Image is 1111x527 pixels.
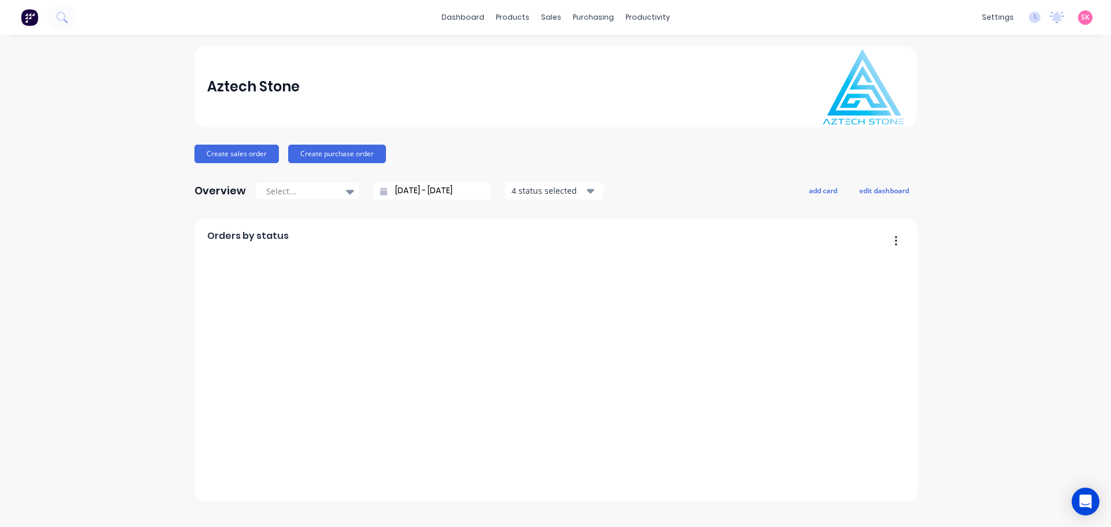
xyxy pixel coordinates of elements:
[207,75,300,98] div: Aztech Stone
[288,145,386,163] button: Create purchase order
[194,179,246,202] div: Overview
[512,185,584,197] div: 4 status selected
[823,49,904,124] img: Aztech Stone
[620,9,676,26] div: productivity
[490,9,535,26] div: products
[1081,12,1090,23] span: SK
[194,145,279,163] button: Create sales order
[976,9,1020,26] div: settings
[21,9,38,26] img: Factory
[801,183,845,198] button: add card
[567,9,620,26] div: purchasing
[207,229,289,243] span: Orders by status
[436,9,490,26] a: dashboard
[505,182,604,200] button: 4 status selected
[535,9,567,26] div: sales
[1072,488,1099,515] div: Open Intercom Messenger
[852,183,917,198] button: edit dashboard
